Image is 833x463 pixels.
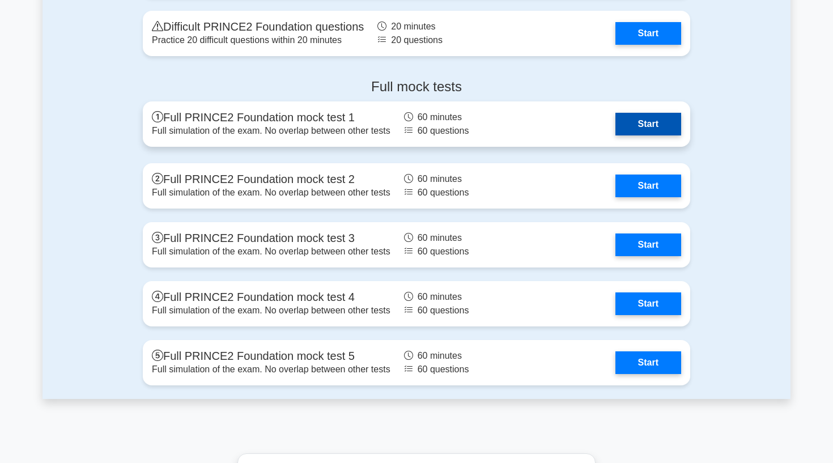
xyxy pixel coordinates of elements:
a: Start [615,22,681,45]
a: Start [615,292,681,315]
a: Start [615,351,681,374]
h4: Full mock tests [143,79,690,95]
a: Start [615,233,681,256]
a: Start [615,113,681,135]
a: Start [615,175,681,197]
